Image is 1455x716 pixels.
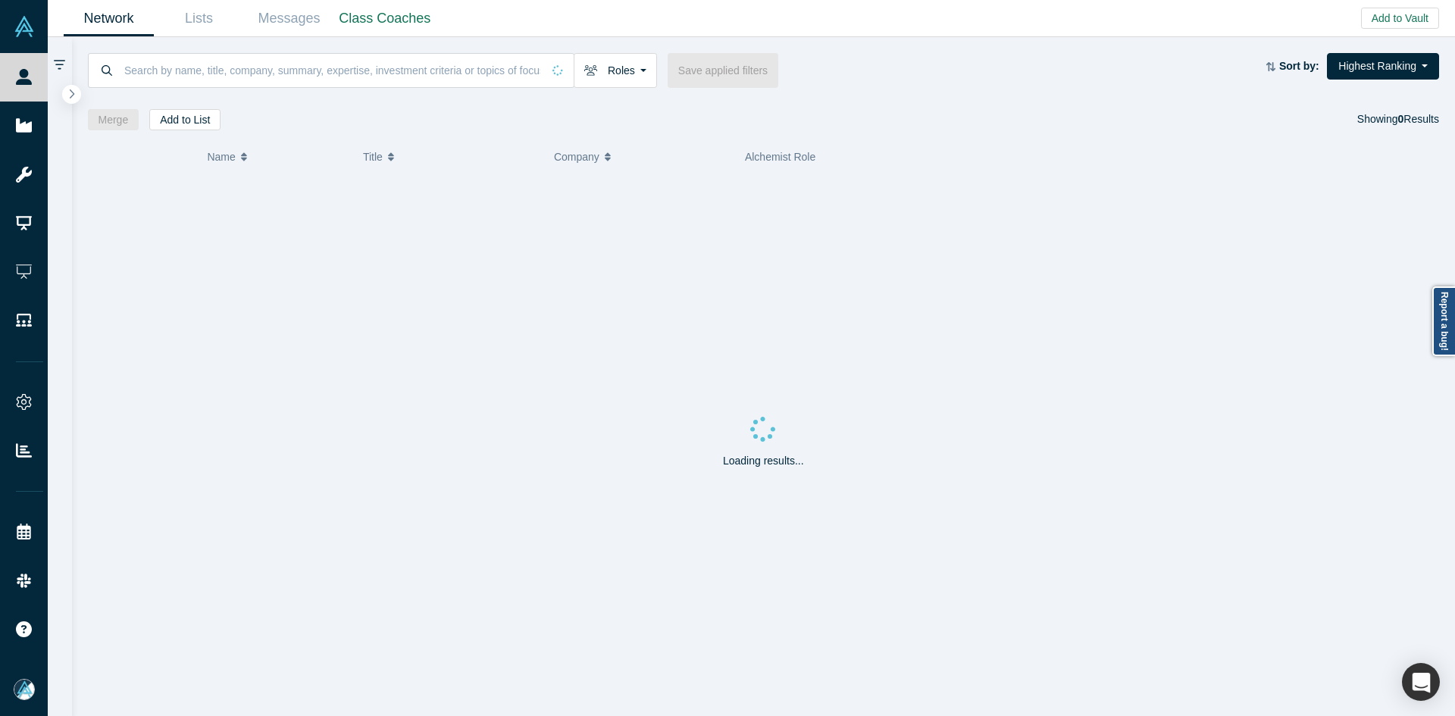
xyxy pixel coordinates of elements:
span: Alchemist Role [745,151,815,163]
p: Loading results... [723,453,804,469]
span: Name [207,141,235,173]
button: Company [554,141,729,173]
a: Lists [154,1,244,36]
a: Messages [244,1,334,36]
button: Roles [574,53,657,88]
button: Highest Ranking [1327,53,1439,80]
a: Class Coaches [334,1,436,36]
button: Merge [88,109,139,130]
img: Alchemist Vault Logo [14,16,35,37]
strong: 0 [1398,113,1404,125]
a: Network [64,1,154,36]
button: Add to Vault [1361,8,1439,29]
a: Report a bug! [1432,286,1455,356]
span: Company [554,141,599,173]
img: Mia Scott's Account [14,679,35,700]
button: Name [207,141,347,173]
span: Results [1398,113,1439,125]
button: Add to List [149,109,221,130]
button: Title [363,141,538,173]
div: Showing [1357,109,1439,130]
strong: Sort by: [1279,60,1319,72]
button: Save applied filters [668,53,778,88]
input: Search by name, title, company, summary, expertise, investment criteria or topics of focus [123,52,542,88]
span: Title [363,141,383,173]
